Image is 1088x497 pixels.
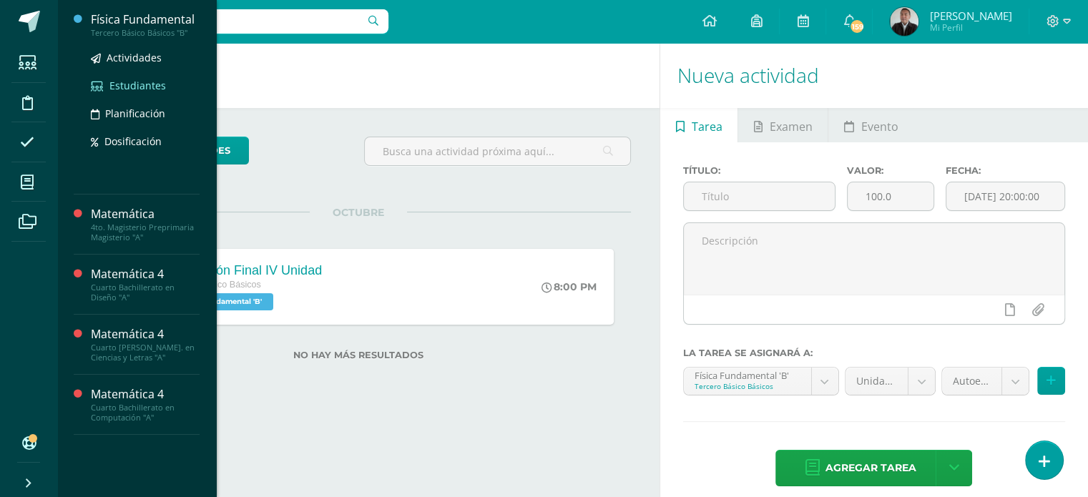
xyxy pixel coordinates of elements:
a: Unidad 4 [846,368,936,395]
label: Título: [683,165,835,176]
span: Agregar tarea [825,451,916,486]
h1: Actividades [74,43,642,108]
a: Física Fundamental 'B'Tercero Básico Básicos [684,368,838,395]
div: Cuarto Bachillerato en Computación "A" [91,403,200,423]
span: 159 [849,19,865,34]
a: Examen [738,108,828,142]
div: Matemática 4 [91,266,200,282]
span: Autoevaluación (5.0%) [953,368,991,395]
span: Evento [861,109,898,144]
div: Cuarto Bachillerato en Diseño "A" [91,282,200,302]
span: [PERSON_NAME] [929,9,1011,23]
div: Matemática [91,206,200,222]
input: Busca un usuario... [67,9,388,34]
a: Evento [828,108,913,142]
a: Tarea [660,108,737,142]
span: Actividades [107,51,162,64]
a: Matemática4to. Magisterio Preprimaria Magisterio "A" [91,206,200,242]
div: Cuarto [PERSON_NAME]. en Ciencias y Letras "A" [91,343,200,363]
span: Unidad 4 [856,368,898,395]
a: Estudiantes [91,77,200,94]
a: Actividades [91,49,200,66]
h1: Nueva actividad [677,43,1071,108]
span: Tarea [692,109,722,144]
a: Matemática 4Cuarto Bachillerato en Diseño "A" [91,266,200,302]
div: 4to. Magisterio Preprimaria Magisterio "A" [91,222,200,242]
a: Autoevaluación (5.0%) [942,368,1029,395]
a: Planificación [91,105,200,122]
input: Título [684,182,835,210]
div: Tercero Básico Básicos [695,381,800,391]
a: Matemática 4Cuarto [PERSON_NAME]. en Ciencias y Letras "A" [91,326,200,363]
img: 8e337047394b3ae7d1ae796442da1b8e.png [890,7,918,36]
div: Evaluación Final IV Unidad [167,263,322,278]
span: Estudiantes [109,79,166,92]
a: Matemática 4Cuarto Bachillerato en Computación "A" [91,386,200,423]
div: Tercero Básico Básicos "B" [91,28,200,38]
span: Dosificación [104,134,162,148]
span: Mi Perfil [929,21,1011,34]
input: Puntos máximos [848,182,933,210]
input: Busca una actividad próxima aquí... [365,137,630,165]
div: 8:00 PM [541,280,597,293]
div: Física Fundamental [91,11,200,28]
label: La tarea se asignará a: [683,348,1065,358]
div: Física Fundamental 'B' [695,368,800,381]
a: Física FundamentalTercero Básico Básicos "B" [91,11,200,38]
label: No hay más resultados [86,350,631,360]
label: Valor: [847,165,934,176]
div: Matemática 4 [91,386,200,403]
a: Dosificación [91,133,200,149]
label: Fecha: [946,165,1065,176]
span: Planificación [105,107,165,120]
span: OCTUBRE [310,206,407,219]
div: Matemática 4 [91,326,200,343]
span: Física Fundamental 'B' [167,293,273,310]
input: Fecha de entrega [946,182,1064,210]
span: Examen [770,109,813,144]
